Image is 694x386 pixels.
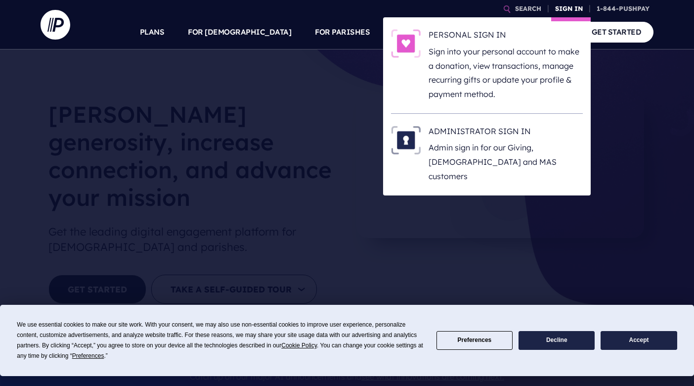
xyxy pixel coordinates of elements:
[72,352,104,359] span: Preferences
[391,126,421,154] img: ADMINISTRATOR SIGN IN - Illustration
[393,15,437,49] a: SOLUTIONS
[17,320,424,361] div: We use essential cookies to make our site work. With your consent, we may also use non-essential ...
[579,22,654,42] a: GET STARTED
[601,331,677,350] button: Accept
[519,15,556,49] a: COMPANY
[391,29,421,58] img: PERSONAL SIGN IN - Illustration
[188,15,291,49] a: FOR [DEMOGRAPHIC_DATA]
[391,29,583,101] a: PERSONAL SIGN IN - Illustration PERSONAL SIGN IN Sign into your personal account to make a donati...
[429,126,583,141] h6: ADMINISTRATOR SIGN IN
[519,331,595,350] button: Decline
[391,126,583,184] a: ADMINISTRATOR SIGN IN - Illustration ADMINISTRATOR SIGN IN Admin sign in for our Giving, [DEMOGRA...
[436,331,513,350] button: Preferences
[429,141,583,183] p: Admin sign in for our Giving, [DEMOGRAPHIC_DATA] and MAS customers
[461,15,496,49] a: EXPLORE
[429,45,583,101] p: Sign into your personal account to make a donation, view transactions, manage recurring gifts or ...
[315,15,370,49] a: FOR PARISHES
[429,29,583,44] h6: PERSONAL SIGN IN
[281,342,317,349] span: Cookie Policy
[140,15,165,49] a: PLANS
